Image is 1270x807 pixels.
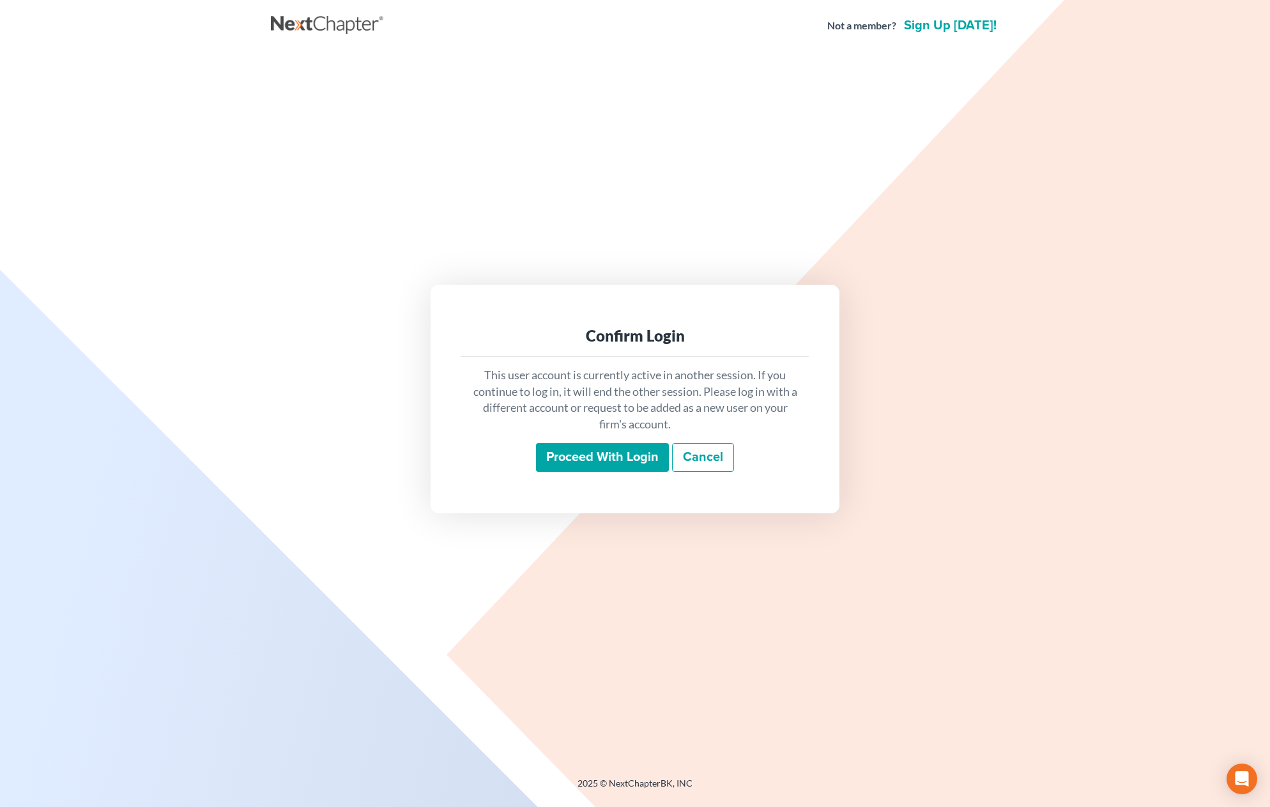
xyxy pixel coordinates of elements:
[536,443,669,472] input: Proceed with login
[271,777,999,800] div: 2025 © NextChapterBK, INC
[827,19,896,33] strong: Not a member?
[672,443,734,472] a: Cancel
[471,326,799,346] div: Confirm Login
[471,367,799,433] p: This user account is currently active in another session. If you continue to log in, it will end ...
[901,19,999,32] a: Sign up [DATE]!
[1227,764,1257,794] div: Open Intercom Messenger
